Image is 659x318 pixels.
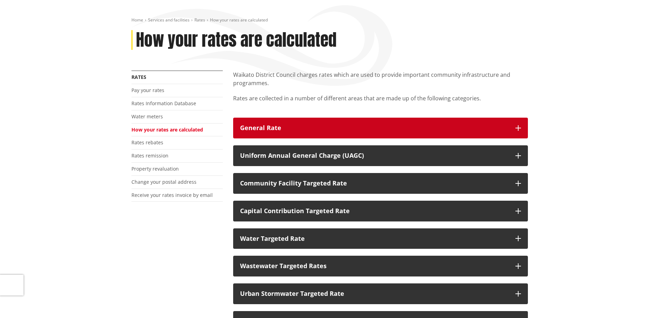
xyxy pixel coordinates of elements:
div: Urban Stormwater Targeted Rate [240,290,509,297]
button: General Rate [233,118,528,138]
button: Water Targeted Rate [233,228,528,249]
div: Uniform Annual General Charge (UAGC) [240,152,509,159]
a: Home [131,17,143,23]
button: Capital Contribution Targeted Rate [233,201,528,221]
a: How your rates are calculated [131,126,203,133]
div: General Rate [240,125,509,131]
a: Rates [131,74,146,80]
div: Water Targeted Rate [240,235,509,242]
a: Rates [194,17,205,23]
a: Change your postal address [131,179,196,185]
p: Waikato District Council charges rates which are used to provide important community infrastructu... [233,71,528,87]
button: Wastewater Targeted Rates [233,256,528,276]
a: Rates remission [131,152,168,159]
a: Rates Information Database [131,100,196,107]
h1: How your rates are calculated [136,30,337,50]
button: Community Facility Targeted Rate [233,173,528,194]
iframe: Messenger Launcher [627,289,652,314]
a: Property revaluation [131,165,179,172]
a: Water meters [131,113,163,120]
button: Urban Stormwater Targeted Rate [233,283,528,304]
div: Wastewater Targeted Rates [240,263,509,270]
a: Rates rebates [131,139,163,146]
button: Uniform Annual General Charge (UAGC) [233,145,528,166]
a: Receive your rates invoice by email [131,192,213,198]
span: How your rates are calculated [210,17,268,23]
p: Rates are collected in a number of different areas that are made up of the following categories. [233,94,528,111]
a: Services and facilities [148,17,190,23]
a: Pay your rates [131,87,164,93]
div: Community Facility Targeted Rate [240,180,509,187]
nav: breadcrumb [131,17,528,23]
div: Capital Contribution Targeted Rate [240,208,509,215]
